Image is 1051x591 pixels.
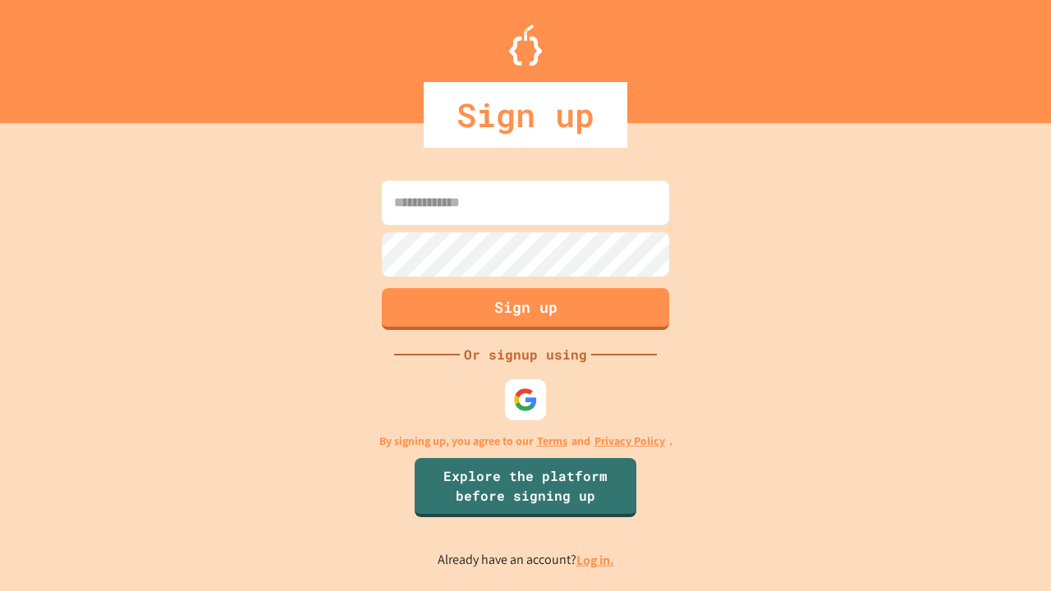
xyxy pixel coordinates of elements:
[415,458,636,517] a: Explore the platform before signing up
[509,25,542,66] img: Logo.svg
[594,433,665,450] a: Privacy Policy
[438,550,614,570] p: Already have an account?
[424,82,627,148] div: Sign up
[382,288,669,330] button: Sign up
[379,433,672,450] p: By signing up, you agree to our and .
[513,387,538,412] img: google-icon.svg
[537,433,567,450] a: Terms
[460,345,591,364] div: Or signup using
[576,552,614,569] a: Log in.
